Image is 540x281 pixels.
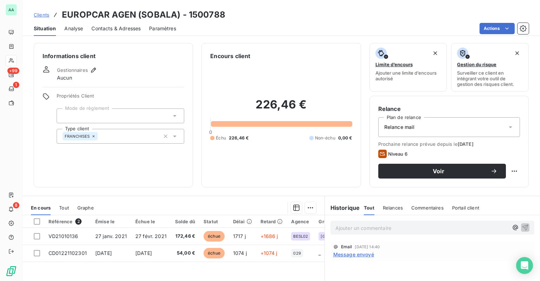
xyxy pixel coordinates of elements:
span: 172,46 € [175,233,195,240]
span: Analyse [64,25,83,32]
span: Ajouter une limite d’encours autorisé [375,70,441,81]
span: +1686 j [261,233,278,239]
input: Ajouter une valeur [63,113,68,119]
span: Non-échu [315,135,335,141]
button: Actions [480,23,515,34]
span: [DATE] 14:40 [355,245,380,249]
h6: Historique [325,204,360,212]
span: _ [319,250,321,256]
span: Voir [387,168,490,174]
h2: 226,46 € [210,98,352,119]
img: Logo LeanPay [6,266,17,277]
button: Limite d’encoursAjouter une limite d’encours autorisé [369,43,447,92]
div: Échue le [135,219,167,224]
span: 8 [13,202,19,208]
div: Agence [291,219,310,224]
span: 54,00 € [175,250,195,257]
span: Gestionnaires [57,67,88,73]
span: Portail client [452,205,479,211]
span: Paramètres [149,25,176,32]
span: En cours [31,205,51,211]
span: 27 févr. 2021 [135,233,167,239]
h6: Informations client [43,52,184,60]
span: 0,00 € [338,135,352,141]
a: Clients [34,11,49,18]
span: Limite d’encours [375,62,413,67]
span: 226,46 € [229,135,249,141]
span: Tout [364,205,374,211]
span: Graphe [77,205,94,211]
span: [GEOGRAPHIC_DATA] [321,234,352,238]
span: Tout [59,205,69,211]
span: Échu [216,135,226,141]
span: 0 [209,129,212,135]
span: [DATE] [458,141,474,147]
h6: Encours client [210,52,250,60]
span: VD21010136 [49,233,78,239]
span: 27 janv. 2021 [95,233,127,239]
span: Relance mail [384,124,415,131]
div: Référence [49,218,87,225]
div: Groupe agences [319,219,356,224]
input: Ajouter une valeur [98,133,103,139]
span: 1717 j [233,233,246,239]
span: 1 [13,82,19,88]
span: Niveau 6 [388,151,407,157]
span: Aucun [57,74,72,81]
span: BESL02 [293,234,308,238]
div: AA [6,4,17,15]
span: Situation [34,25,56,32]
h3: EUROPCAR AGEN (SOBALA) - 1500788 [62,8,225,21]
span: échue [204,231,225,242]
span: Gestion du risque [457,62,496,67]
span: CD01221102301 [49,250,87,256]
span: FRANCHISES [65,134,90,138]
span: [DATE] [95,250,112,256]
span: 2 [75,218,82,225]
span: +99 [7,68,19,74]
div: Émise le [95,219,127,224]
span: 1074 j [233,250,247,256]
span: Relances [383,205,403,211]
span: Clients [34,12,49,18]
div: Délai [233,219,252,224]
span: Email [341,245,352,249]
div: Solde dû [175,219,195,224]
button: Gestion du risqueSurveiller ce client en intégrant votre outil de gestion des risques client. [451,43,529,92]
span: 029 [293,251,301,255]
div: Open Intercom Messenger [516,257,533,274]
span: Propriétés Client [57,93,184,103]
span: Message envoyé [333,251,374,258]
span: Surveiller ce client en intégrant votre outil de gestion des risques client. [457,70,523,87]
div: Statut [204,219,225,224]
span: Contacts & Adresses [91,25,141,32]
span: Commentaires [411,205,444,211]
span: [DATE] [135,250,152,256]
span: échue [204,248,225,258]
div: Retard [261,219,283,224]
button: Voir [378,164,506,179]
h6: Relance [378,105,520,113]
span: Prochaine relance prévue depuis le [378,141,520,147]
span: +1074 j [261,250,277,256]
